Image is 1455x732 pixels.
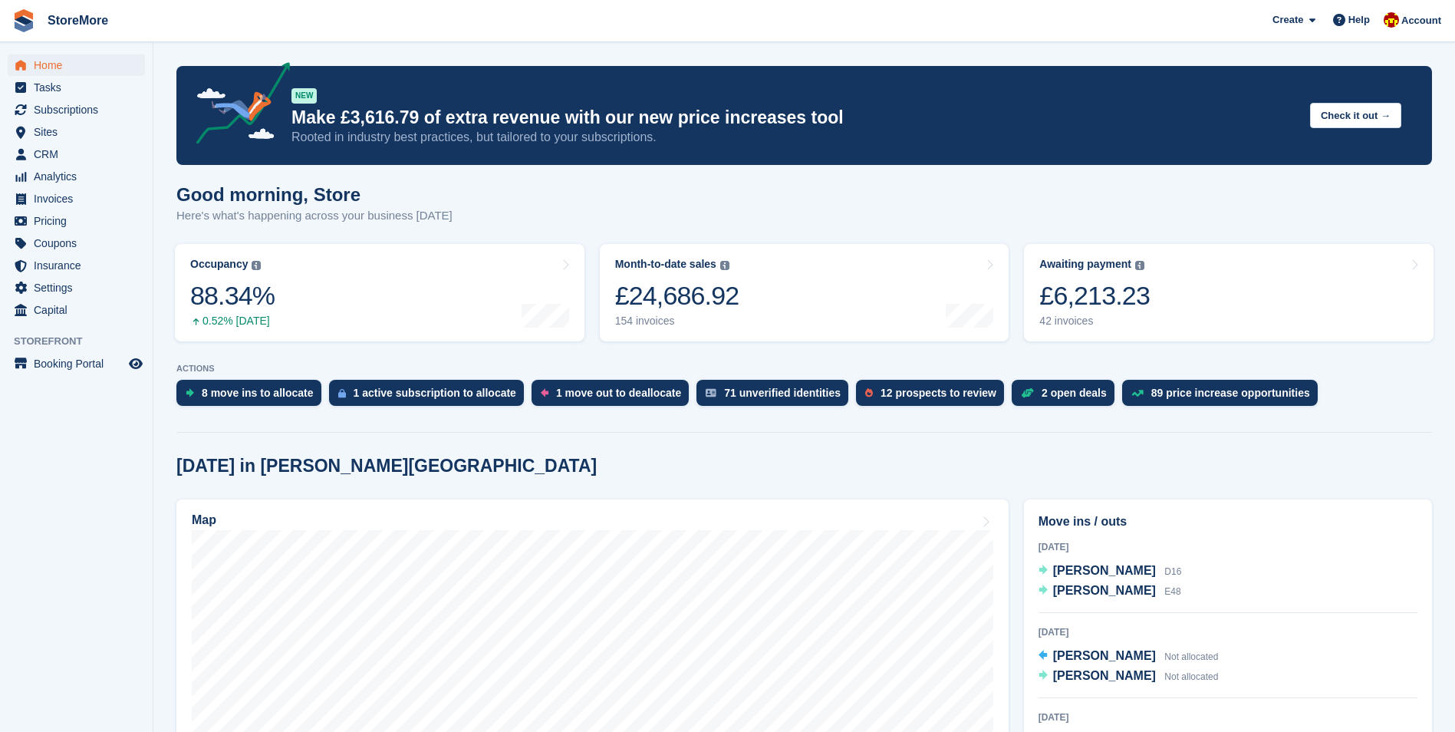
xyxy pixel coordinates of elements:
img: Store More Team [1384,12,1399,28]
div: 12 prospects to review [881,387,996,399]
a: [PERSON_NAME] E48 [1039,582,1181,602]
span: Booking Portal [34,353,126,374]
span: Not allocated [1164,671,1218,682]
div: 2 open deals [1042,387,1107,399]
a: StoreMore [41,8,114,33]
span: Capital [34,299,126,321]
a: 12 prospects to review [856,380,1012,414]
p: Here's what's happening across your business [DATE] [176,207,453,225]
img: active_subscription_to_allocate_icon-d502201f5373d7db506a760aba3b589e785aa758c864c3986d89f69b8ff3... [338,388,346,398]
a: 1 active subscription to allocate [329,380,532,414]
span: Settings [34,277,126,298]
img: verify_identity-adf6edd0f0f0b5bbfe63781bf79b02c33cf7c696d77639b501bdc392416b5a36.svg [706,388,716,397]
a: menu [8,277,145,298]
a: menu [8,121,145,143]
a: menu [8,188,145,209]
a: menu [8,54,145,76]
a: Month-to-date sales £24,686.92 154 invoices [600,244,1009,341]
div: 1 active subscription to allocate [354,387,516,399]
h2: [DATE] in [PERSON_NAME][GEOGRAPHIC_DATA] [176,456,597,476]
h2: Move ins / outs [1039,513,1417,531]
div: Occupancy [190,258,248,271]
a: menu [8,210,145,232]
img: move_ins_to_allocate_icon-fdf77a2bb77ea45bf5b3d319d69a93e2d87916cf1d5bf7949dd705db3b84f3ca.svg [186,388,194,397]
img: icon-info-grey-7440780725fd019a000dd9b08b2336e03edf1995a4989e88bcd33f0948082b44.svg [1135,261,1144,270]
a: menu [8,166,145,187]
div: 0.52% [DATE] [190,315,275,328]
div: 42 invoices [1039,315,1150,328]
div: £6,213.23 [1039,280,1150,312]
span: Tasks [34,77,126,98]
p: Rooted in industry best practices, but tailored to your subscriptions. [291,129,1298,146]
button: Check it out → [1310,103,1401,128]
img: deal-1b604bf984904fb50ccaf53a9ad4b4a5d6e5aea283cecdc64d6e3604feb123c2.svg [1021,387,1034,398]
a: menu [8,77,145,98]
a: menu [8,143,145,165]
span: D16 [1164,566,1181,577]
div: 1 move out to deallocate [556,387,681,399]
img: icon-info-grey-7440780725fd019a000dd9b08b2336e03edf1995a4989e88bcd33f0948082b44.svg [252,261,261,270]
span: Home [34,54,126,76]
a: menu [8,255,145,276]
span: Subscriptions [34,99,126,120]
p: ACTIONS [176,364,1432,374]
div: 154 invoices [615,315,739,328]
a: Occupancy 88.34% 0.52% [DATE] [175,244,584,341]
a: menu [8,353,145,374]
div: Awaiting payment [1039,258,1131,271]
img: prospect-51fa495bee0391a8d652442698ab0144808aea92771e9ea1ae160a38d050c398.svg [865,388,873,397]
a: 89 price increase opportunities [1122,380,1325,414]
div: NEW [291,88,317,104]
a: [PERSON_NAME] Not allocated [1039,667,1219,687]
span: Insurance [34,255,126,276]
a: 8 move ins to allocate [176,380,329,414]
img: move_outs_to_deallocate_icon-f764333ba52eb49d3ac5e1228854f67142a1ed5810a6f6cc68b1a99e826820c5.svg [541,388,548,397]
span: [PERSON_NAME] [1053,584,1156,597]
span: Invoices [34,188,126,209]
a: 2 open deals [1012,380,1122,414]
span: Help [1348,12,1370,28]
div: 88.34% [190,280,275,312]
a: 71 unverified identities [696,380,856,414]
div: [DATE] [1039,540,1417,554]
span: Sites [34,121,126,143]
div: 8 move ins to allocate [202,387,314,399]
span: Account [1401,13,1441,28]
span: Pricing [34,210,126,232]
span: E48 [1164,586,1180,597]
span: Storefront [14,334,153,349]
span: Analytics [34,166,126,187]
span: [PERSON_NAME] [1053,669,1156,682]
span: Create [1272,12,1303,28]
div: [DATE] [1039,711,1417,724]
div: £24,686.92 [615,280,739,312]
span: [PERSON_NAME] [1053,649,1156,662]
div: [DATE] [1039,625,1417,639]
a: 1 move out to deallocate [532,380,696,414]
a: Awaiting payment £6,213.23 42 invoices [1024,244,1434,341]
a: menu [8,99,145,120]
span: [PERSON_NAME] [1053,564,1156,577]
a: [PERSON_NAME] Not allocated [1039,647,1219,667]
img: price-adjustments-announcement-icon-8257ccfd72463d97f412b2fc003d46551f7dbcb40ab6d574587a9cd5c0d94... [183,62,291,150]
a: menu [8,232,145,254]
img: stora-icon-8386f47178a22dfd0bd8f6a31ec36ba5ce8667c1dd55bd0f319d3a0aa187defe.svg [12,9,35,32]
div: 89 price increase opportunities [1151,387,1310,399]
p: Make £3,616.79 of extra revenue with our new price increases tool [291,107,1298,129]
span: Coupons [34,232,126,254]
h1: Good morning, Store [176,184,453,205]
a: [PERSON_NAME] D16 [1039,562,1182,582]
div: 71 unverified identities [724,387,841,399]
span: Not allocated [1164,651,1218,662]
a: menu [8,299,145,321]
div: Month-to-date sales [615,258,716,271]
img: icon-info-grey-7440780725fd019a000dd9b08b2336e03edf1995a4989e88bcd33f0948082b44.svg [720,261,729,270]
a: Preview store [127,354,145,373]
img: price_increase_opportunities-93ffe204e8149a01c8c9dc8f82e8f89637d9d84a8eef4429ea346261dce0b2c0.svg [1131,390,1144,397]
h2: Map [192,513,216,527]
span: CRM [34,143,126,165]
